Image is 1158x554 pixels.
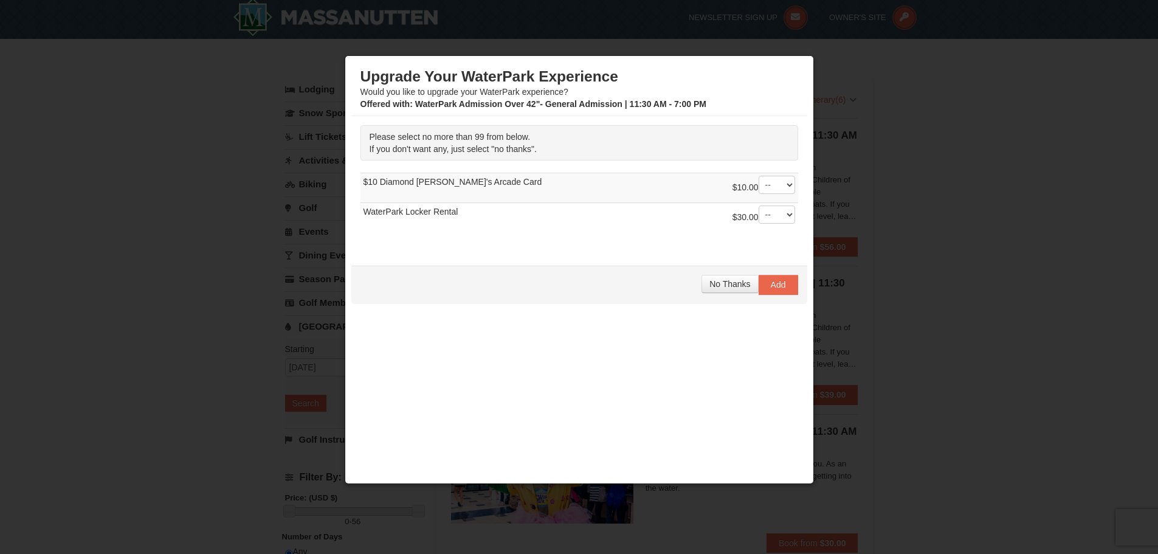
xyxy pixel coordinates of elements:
span: Add [771,280,786,289]
h3: Upgrade Your WaterPark Experience [360,68,798,86]
div: $30.00 [732,206,795,230]
td: WaterPark Locker Rental [360,203,798,233]
strong: : WaterPark Admission Over 42"- General Admission | 11:30 AM - 7:00 PM [360,99,706,109]
button: No Thanks [701,275,758,293]
span: No Thanks [709,279,750,289]
span: Offered with [360,99,410,109]
div: $10.00 [732,176,795,200]
div: Would you like to upgrade your WaterPark experience? [360,68,798,110]
td: $10 Diamond [PERSON_NAME]'s Arcade Card [360,173,798,203]
span: Please select no more than 99 from below. [370,132,531,142]
span: If you don't want any, just select "no thanks". [370,144,537,154]
button: Add [759,275,798,294]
